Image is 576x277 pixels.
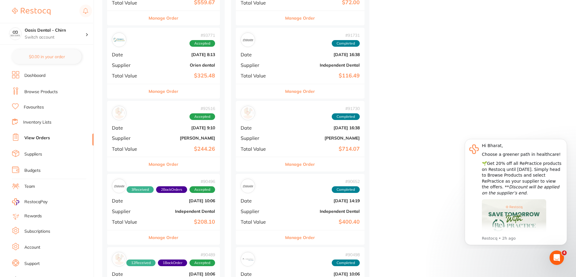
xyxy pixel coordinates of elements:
span: Total Value [112,146,145,152]
b: $714.07 [284,146,360,152]
a: Support [24,261,40,267]
img: Amalgadent [242,253,254,265]
span: Completed [332,186,360,193]
span: Accepted [189,113,215,120]
span: # 90496 [127,179,215,184]
img: RestocqPay [12,198,19,205]
span: # 90498 [332,252,360,257]
span: Received [127,186,154,193]
b: $208.10 [149,219,215,225]
span: Supplier [241,209,279,214]
b: [PERSON_NAME] [284,136,360,140]
b: [DATE] 10:06 [149,198,215,203]
b: [DATE] 10:06 [284,272,360,276]
a: Rewards [24,213,42,219]
b: [DATE] 9:10 [149,125,215,130]
span: # 93771 [189,33,215,38]
a: RestocqPay [12,198,48,205]
a: Favourites [24,104,44,110]
img: Henry Schein Halas [113,107,125,119]
a: Team [24,184,35,190]
span: # 92516 [189,106,215,111]
img: Orien dental [113,34,125,46]
span: Back orders [158,260,187,266]
a: Suppliers [24,151,42,157]
span: # 91731 [332,33,360,38]
p: Switch account [25,34,85,40]
div: Henry Schein Halas#92516AcceptedDate[DATE] 9:10Supplier[PERSON_NAME]Total Value$244.26Manage Order [107,101,220,172]
a: Account [24,244,40,250]
span: Date [112,198,145,203]
b: $325.48 [149,73,215,79]
span: Accepted [189,40,215,47]
img: Restocq Logo [12,8,51,15]
a: Inventory Lists [23,119,51,125]
span: Date [241,271,279,277]
span: 4 [562,250,567,255]
b: $116.49 [284,73,360,79]
a: Subscriptions [24,228,50,235]
img: Independent Dental [242,34,254,46]
span: Total Value [241,73,279,78]
span: # 90489 [126,252,215,257]
span: # 90652 [332,179,360,184]
span: Total Value [241,219,279,225]
div: Independent Dental#904963Received2BackOrdersAcceptedDate[DATE] 10:06SupplierIndependent DentalTot... [107,174,220,245]
img: Oasis Dental - Chirn [9,28,21,40]
iframe: Intercom live chat [550,250,564,265]
button: Manage Order [149,84,178,99]
span: Date [241,125,279,131]
h4: Oasis Dental - Chirn [25,27,85,33]
b: [DATE] 16:38 [284,125,360,130]
b: $400.40 [284,219,360,225]
span: Supplier [241,135,279,141]
b: [DATE] 14:19 [284,198,360,203]
span: Total Value [112,219,145,225]
button: Manage Order [149,230,178,245]
button: Manage Order [285,11,315,25]
span: Date [112,125,145,131]
span: Completed [332,40,360,47]
span: Date [112,52,145,57]
span: Supplier [112,135,145,141]
b: [DATE] 10:06 [149,272,215,276]
span: Supplier [112,209,145,214]
div: Orien dental#93771AcceptedDate[DATE] 8:13SupplierOrien dentalTotal Value$325.48Manage Order [107,28,220,99]
b: [DATE] 8:13 [149,52,215,57]
b: Independent Dental [284,209,360,214]
span: Date [112,271,145,277]
span: Supplier [241,62,279,68]
b: [PERSON_NAME] [149,136,215,140]
span: Back orders [156,186,187,193]
button: Manage Order [149,11,178,25]
button: $0.00 in your order [12,49,82,64]
button: Manage Order [285,157,315,172]
span: Completed [332,260,360,266]
b: Independent Dental [149,209,215,214]
span: Supplier [112,62,145,68]
span: Date [241,52,279,57]
iframe: Intercom notifications message [456,134,576,249]
b: $244.26 [149,146,215,152]
span: RestocqPay [24,199,48,205]
span: Date [241,198,279,203]
a: View Orders [24,135,50,141]
img: Henry Schein Halas [242,107,254,119]
span: Completed [332,113,360,120]
a: Budgets [24,168,41,174]
b: Independent Dental [284,63,360,68]
span: Accepted [189,186,215,193]
a: Restocq Logo [12,5,51,18]
a: Dashboard [24,73,45,79]
b: [DATE] 16:38 [284,52,360,57]
span: Total Value [241,146,279,152]
img: Henry Schein Halas [113,253,125,265]
img: Independent Dental [242,180,254,192]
